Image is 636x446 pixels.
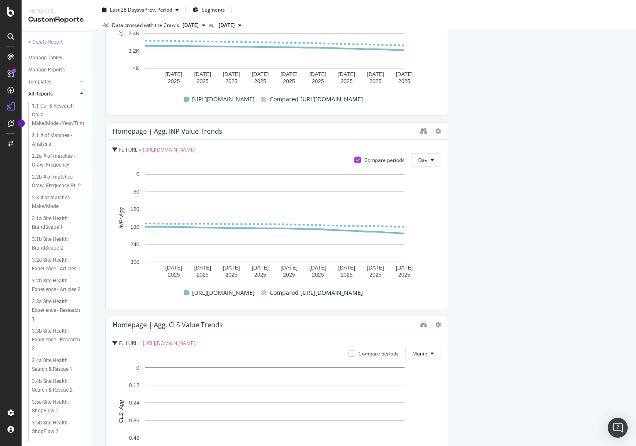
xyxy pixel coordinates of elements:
div: 2.1 # of Matches - Analysis [32,131,79,149]
button: Day [411,153,441,167]
a: 3.1a Site Health: BrandScape 1 [32,214,86,232]
svg: A chart. [112,170,437,280]
text: [DATE] [280,265,297,271]
div: 3.4a Site Health: Search & Rescue 1 [32,356,81,374]
text: [DATE] [309,265,327,271]
div: 2.2a # of matches - Crawl Frequency [32,152,81,169]
button: [DATE] [215,20,245,30]
span: = [139,146,141,153]
text: [DATE] [396,265,413,271]
text: 2025 [168,272,180,278]
span: [URL][DOMAIN_NAME] [192,94,255,104]
span: Compared [URL][DOMAIN_NAME] [270,94,363,104]
div: 3.1b Site Health: BrandScape 2 [32,235,80,252]
text: [DATE] [396,71,413,77]
div: 3.2b Site Health: Experience - Articles 2 [32,277,81,294]
a: 2.2a # of matches - Crawl Frequency [32,152,86,169]
a: 3.2b Site Health: Experience - Articles 2 [32,277,86,294]
div: 3.3b Site Health: Experience - Research 2 [32,327,81,353]
text: [DATE] [252,71,269,77]
button: Month [405,347,441,360]
text: 0 [136,171,139,177]
a: 2.3 # of matches - Make/Model [32,194,86,211]
button: [DATE] [179,20,209,30]
text: 0 [136,365,139,371]
a: 3.3a Site Health: Experience - Research 1 [32,297,86,323]
text: [DATE] [165,265,182,271]
a: 1.1 Car & Research Child Make/Model/Year/Trim [32,102,86,128]
text: 0.12 [129,382,139,389]
text: [DATE] [309,71,327,77]
text: 180 [130,224,139,230]
text: 2025 [312,272,324,278]
div: All Reports [28,90,53,98]
text: 2025 [225,272,237,278]
text: [DATE] [367,265,384,271]
text: [DATE] [194,265,211,271]
div: Homepage | Agg. CLS Value Trends [112,321,223,329]
span: Compared [URL][DOMAIN_NAME] [270,288,363,298]
text: 120 [130,206,139,213]
text: INP: Agg [118,207,124,229]
text: 0.48 [129,435,139,441]
div: Manage Tables [28,54,62,62]
a: 2.1 # of Matches - Analysis [32,131,86,149]
div: Compare periods [364,157,405,164]
text: 2025 [283,78,295,84]
div: 3.3a Site Health: Experience - Research 1 [32,297,81,323]
div: 3.1a Site Health: BrandScape 1 [32,214,80,232]
div: CustomReports [28,15,85,25]
text: 2025 [168,78,180,84]
div: Tooltip anchor [17,120,25,127]
span: Segments [202,6,225,13]
span: 2025 Sep. 14th [183,22,199,29]
text: 2025 [370,78,382,84]
text: 2025 [341,272,353,278]
text: 2025 [254,78,266,84]
span: [URL][DOMAIN_NAME] [143,146,195,153]
text: 240 [130,241,139,248]
div: 3.2a Site Health: Experience - Articles 1 [32,256,81,273]
div: binoculars [420,321,427,328]
span: vs [209,21,215,29]
text: [DATE] [338,71,355,77]
span: [URL][DOMAIN_NAME] [192,288,255,298]
div: 3.5a Site Health: ShopFlow 1 [32,398,80,415]
text: 2025 [398,78,410,84]
a: All Reports [28,90,78,98]
text: 4K [133,65,139,71]
a: 3.4a Site Health: Search & Rescue 1 [32,356,86,374]
div: Compare periods [358,350,399,357]
text: [DATE] [280,71,297,77]
text: 2025 [398,272,410,278]
text: [DATE] [367,71,384,77]
div: binoculars [420,127,427,134]
text: [DATE] [194,71,211,77]
div: Templates [28,78,51,86]
a: Templates [28,78,78,86]
a: 3.2a Site Health: Experience - Articles 1 [32,256,86,273]
span: = [139,340,141,347]
div: Manage Reports [28,66,65,74]
div: 1.1 Car & Research Child Make/Model/Year/Trim [32,102,84,128]
text: 0.24 [129,400,139,406]
text: [DATE] [165,71,182,77]
text: 2025 [370,272,382,278]
text: 2025 [197,272,209,278]
span: vs Prev. Period [139,6,172,13]
text: 2025 [197,78,209,84]
text: 2025 [312,78,324,84]
text: 2025 [254,272,266,278]
a: 2.2b # of matches - Crawl Frequency Pt. 2 [32,173,86,190]
div: Homepage | Agg. INP Value TrendsFull URL = [URL][DOMAIN_NAME]Compare periodsDayA chart.[URL][DOMA... [105,123,448,309]
a: 3.4b Site Health: Search & Rescue 2 [32,377,86,395]
div: 3.5b Site Health: ShopFlow 2 [32,419,80,436]
text: 2.4K [129,30,140,37]
text: LCP: Agg [117,13,124,36]
div: 2.3 # of matches - Make/Model [32,194,80,211]
a: 3.3b Site Health: Experience - Research 2 [32,327,86,353]
text: 60 [134,189,139,195]
a: Manage Reports [28,66,86,74]
div: + Create Report [28,38,63,47]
